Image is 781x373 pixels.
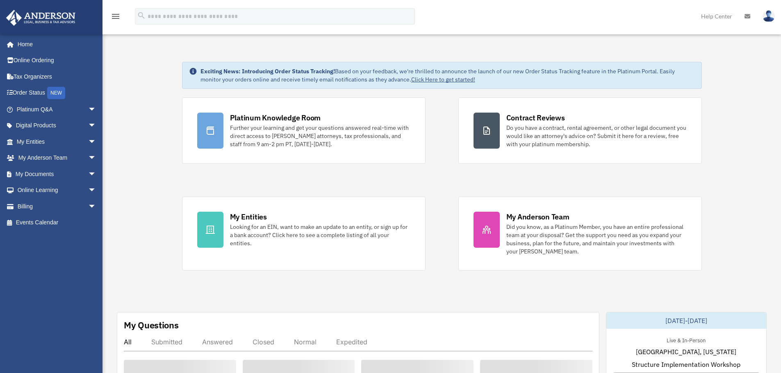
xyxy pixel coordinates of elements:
span: [GEOGRAPHIC_DATA], [US_STATE] [636,347,736,357]
div: My Entities [230,212,267,222]
div: Do you have a contract, rental agreement, or other legal document you would like an attorney's ad... [506,124,687,148]
a: Platinum Q&Aarrow_drop_down [6,101,109,118]
div: NEW [47,87,65,99]
i: menu [111,11,121,21]
a: Billingarrow_drop_down [6,198,109,215]
a: Digital Productsarrow_drop_down [6,118,109,134]
a: Platinum Knowledge Room Further your learning and get your questions answered real-time with dire... [182,97,426,164]
img: User Pic [763,10,775,22]
div: My Questions [124,319,179,331]
span: arrow_drop_down [88,198,105,215]
a: Online Learningarrow_drop_down [6,182,109,199]
a: My Anderson Team Did you know, as a Platinum Member, you have an entire professional team at your... [458,197,702,271]
div: Contract Reviews [506,113,565,123]
div: My Anderson Team [506,212,569,222]
div: Based on your feedback, we're thrilled to announce the launch of our new Order Status Tracking fe... [200,67,695,84]
strong: Exciting News: Introducing Order Status Tracking! [200,68,335,75]
a: Contract Reviews Do you have a contract, rental agreement, or other legal document you would like... [458,97,702,164]
div: Did you know, as a Platinum Member, you have an entire professional team at your disposal? Get th... [506,223,687,255]
span: arrow_drop_down [88,133,105,150]
div: Answered [202,338,233,346]
a: Home [6,36,105,52]
a: My Documentsarrow_drop_down [6,166,109,182]
div: Submitted [151,338,182,346]
span: arrow_drop_down [88,182,105,199]
a: My Anderson Teamarrow_drop_down [6,150,109,166]
span: arrow_drop_down [88,166,105,183]
div: Looking for an EIN, want to make an update to an entity, or sign up for a bank account? Click her... [230,223,410,247]
span: Structure Implementation Workshop [632,359,740,369]
span: arrow_drop_down [88,150,105,167]
div: [DATE]-[DATE] [606,312,766,329]
div: Expedited [336,338,367,346]
a: My Entities Looking for an EIN, want to make an update to an entity, or sign up for a bank accoun... [182,197,426,271]
img: Anderson Advisors Platinum Portal [4,10,78,26]
a: Order StatusNEW [6,85,109,102]
a: Events Calendar [6,215,109,231]
i: search [137,11,146,20]
div: Closed [253,338,274,346]
div: Further your learning and get your questions answered real-time with direct access to [PERSON_NAM... [230,124,410,148]
div: Live & In-Person [660,335,712,344]
span: arrow_drop_down [88,101,105,118]
div: Normal [294,338,316,346]
a: Online Ordering [6,52,109,69]
a: menu [111,14,121,21]
a: My Entitiesarrow_drop_down [6,133,109,150]
a: Click Here to get started! [411,76,475,83]
a: Tax Organizers [6,68,109,85]
div: All [124,338,132,346]
span: arrow_drop_down [88,118,105,134]
div: Platinum Knowledge Room [230,113,321,123]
